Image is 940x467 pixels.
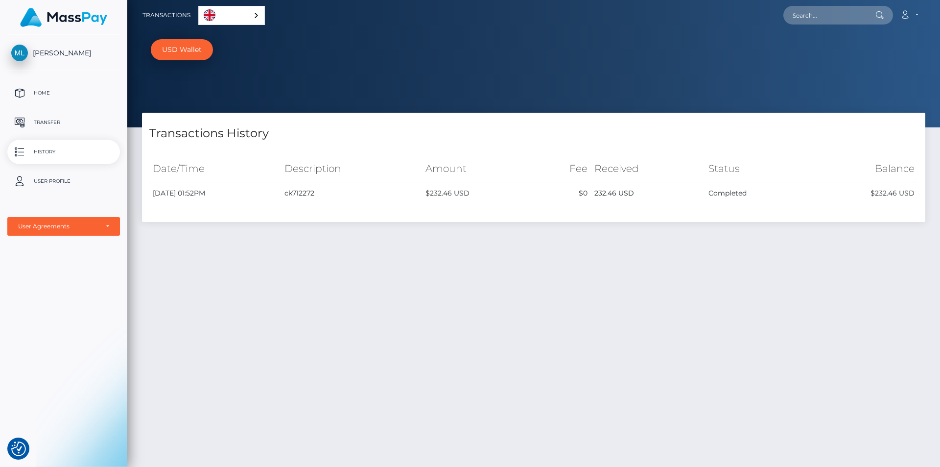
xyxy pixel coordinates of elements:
[805,182,918,205] td: $232.46 USD
[11,115,116,130] p: Transfer
[535,182,590,205] td: $0
[705,155,805,182] th: Status
[783,6,875,25] input: Search...
[11,174,116,189] p: User Profile
[7,81,120,105] a: Home
[149,125,918,142] h4: Transactions History
[591,182,705,205] td: 232.46 USD
[281,155,423,182] th: Description
[20,8,107,27] img: MassPay
[11,442,26,456] img: Revisit consent button
[198,6,265,25] aside: Language selected: English
[18,222,98,230] div: User Agreements
[7,110,120,135] a: Transfer
[422,182,535,205] td: $232.46 USD
[535,155,590,182] th: Fee
[198,6,265,25] div: Language
[805,155,918,182] th: Balance
[591,155,705,182] th: Received
[7,49,120,57] span: [PERSON_NAME]
[7,140,120,164] a: History
[199,6,264,25] a: English
[705,182,805,205] td: Completed
[422,155,535,182] th: Amount
[149,155,281,182] th: Date/Time
[11,145,116,159] p: History
[7,217,120,236] button: User Agreements
[151,39,213,60] a: USD Wallet
[11,442,26,456] button: Consent Preferences
[149,182,281,205] td: [DATE] 01:52PM
[7,169,120,194] a: User Profile
[281,182,423,205] td: ck712272
[11,86,116,100] p: Home
[142,5,190,25] a: Transactions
